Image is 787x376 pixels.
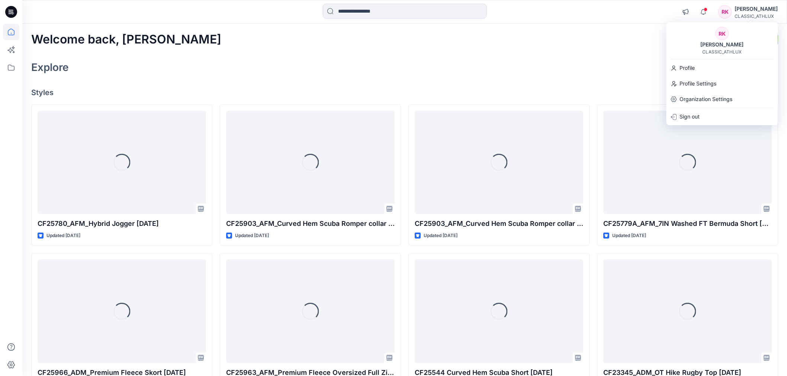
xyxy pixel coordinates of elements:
[735,4,778,13] div: [PERSON_NAME]
[666,92,778,106] a: Organization Settings
[702,49,742,55] div: CLASSIC_ATHLUX
[666,61,778,75] a: Profile
[424,232,457,240] p: Updated [DATE]
[666,77,778,91] a: Profile Settings
[715,27,729,40] div: RK
[603,218,772,229] p: CF25779A_AFM_7IN Washed FT Bermuda Short [DATE]
[735,13,778,19] div: CLASSIC_ATHLUX
[612,232,646,240] p: Updated [DATE]
[680,110,700,124] p: Sign out
[226,218,395,229] p: CF25903_AFM_Curved Hem Scuba Romper collar down
[680,61,695,75] p: Profile
[31,88,778,97] h4: Styles
[31,33,221,46] h2: Welcome back, [PERSON_NAME]
[680,92,732,106] p: Organization Settings
[31,61,69,73] h2: Explore
[38,218,206,229] p: CF25780_AFM_Hybrid Jogger [DATE]
[718,5,732,19] div: RK
[235,232,269,240] p: Updated [DATE]
[415,218,583,229] p: CF25903_AFM_Curved Hem Scuba Romper collar up
[680,77,716,91] p: Profile Settings
[696,40,748,49] div: [PERSON_NAME]
[46,232,80,240] p: Updated [DATE]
